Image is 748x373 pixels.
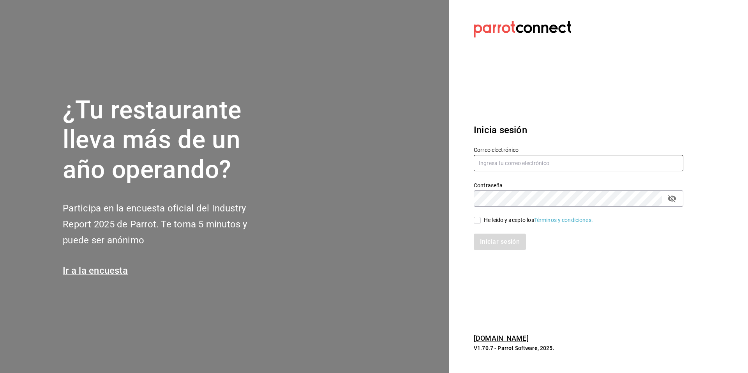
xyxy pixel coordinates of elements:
[63,265,128,276] a: Ir a la encuesta
[474,123,683,137] h3: Inicia sesión
[474,344,683,352] p: V1.70.7 - Parrot Software, 2025.
[63,95,273,185] h1: ¿Tu restaurante lleva más de un año operando?
[474,155,683,171] input: Ingresa tu correo electrónico
[474,182,683,188] label: Contraseña
[474,147,683,152] label: Correo electrónico
[474,334,529,342] a: [DOMAIN_NAME]
[534,217,593,223] a: Términos y condiciones.
[665,192,679,205] button: passwordField
[63,201,273,248] h2: Participa en la encuesta oficial del Industry Report 2025 de Parrot. Te toma 5 minutos y puede se...
[484,216,593,224] div: He leído y acepto los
